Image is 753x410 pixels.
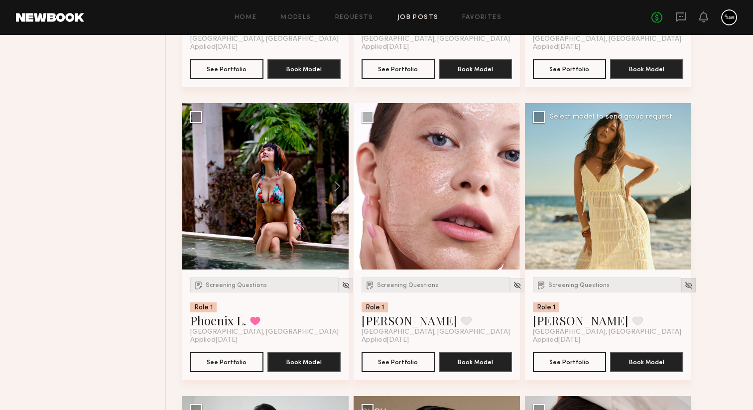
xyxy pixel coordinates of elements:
img: Submission Icon [194,280,204,290]
span: [GEOGRAPHIC_DATA], [GEOGRAPHIC_DATA] [533,328,681,336]
button: Book Model [439,352,512,372]
a: Book Model [439,357,512,366]
span: Screening Questions [377,282,438,288]
a: Phoenix L. [190,312,246,328]
img: Unhide Model [513,281,521,289]
button: Book Model [267,59,341,79]
div: Role 1 [190,302,217,312]
button: See Portfolio [190,59,263,79]
span: Screening Questions [206,282,267,288]
button: See Portfolio [362,59,435,79]
button: See Portfolio [533,59,606,79]
div: Applied [DATE] [190,336,341,344]
span: [GEOGRAPHIC_DATA], [GEOGRAPHIC_DATA] [190,35,339,43]
img: Submission Icon [536,280,546,290]
a: Favorites [462,14,502,21]
button: Book Model [267,352,341,372]
span: [GEOGRAPHIC_DATA], [GEOGRAPHIC_DATA] [362,328,510,336]
a: Models [280,14,311,21]
img: Unhide Model [684,281,693,289]
button: See Portfolio [533,352,606,372]
div: Applied [DATE] [362,336,512,344]
span: [GEOGRAPHIC_DATA], [GEOGRAPHIC_DATA] [362,35,510,43]
span: [GEOGRAPHIC_DATA], [GEOGRAPHIC_DATA] [190,328,339,336]
div: Select model to send group request [550,114,672,121]
div: Role 1 [362,302,388,312]
div: Role 1 [533,302,559,312]
a: Book Model [439,64,512,73]
span: Screening Questions [548,282,610,288]
div: Applied [DATE] [362,43,512,51]
a: Book Model [267,64,341,73]
img: Unhide Model [342,281,350,289]
a: Book Model [610,64,683,73]
div: Applied [DATE] [533,43,683,51]
a: Book Model [267,357,341,366]
button: See Portfolio [362,352,435,372]
span: [GEOGRAPHIC_DATA], [GEOGRAPHIC_DATA] [533,35,681,43]
a: Requests [335,14,374,21]
button: See Portfolio [190,352,263,372]
a: [PERSON_NAME] [362,312,457,328]
button: Book Model [439,59,512,79]
button: Book Model [610,352,683,372]
a: Book Model [610,357,683,366]
button: Book Model [610,59,683,79]
a: Home [235,14,257,21]
a: [PERSON_NAME] [533,312,628,328]
div: Applied [DATE] [533,336,683,344]
a: Job Posts [397,14,439,21]
img: Submission Icon [365,280,375,290]
div: Applied [DATE] [190,43,341,51]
